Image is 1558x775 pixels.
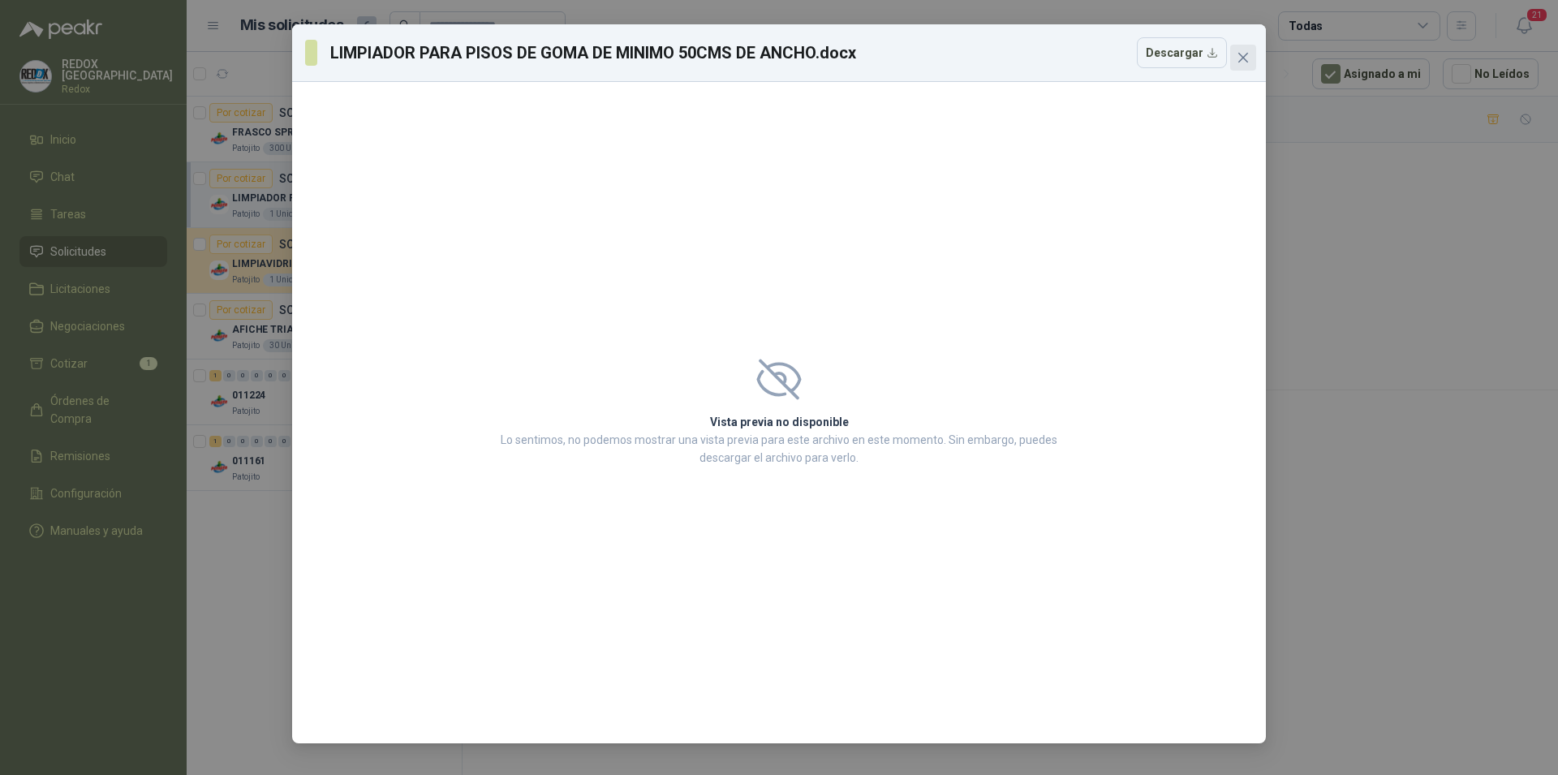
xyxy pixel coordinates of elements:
[496,431,1062,467] p: Lo sentimos, no podemos mostrar una vista previa para este archivo en este momento. Sin embargo, ...
[1230,45,1256,71] button: Close
[496,413,1062,431] h2: Vista previa no disponible
[330,41,857,65] h3: LIMPIADOR PARA PISOS DE GOMA DE MINIMO 50CMS DE ANCHO.docx
[1137,37,1227,68] button: Descargar
[1237,51,1250,64] span: close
